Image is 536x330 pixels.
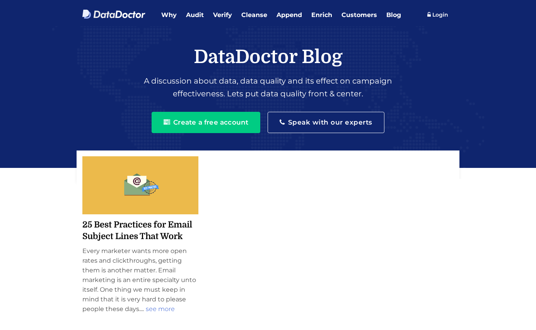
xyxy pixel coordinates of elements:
[186,11,204,19] span: Audit
[181,4,208,21] a: Audit
[157,4,181,21] a: Why
[152,112,260,133] button: Create a free account
[161,11,177,19] span: Why
[82,71,454,100] p: A discussion about data, data quality and its effect on campaign effectiveness. Lets put data qua...
[82,219,198,242] a: 25 Best Practices for Email Subject Lines That Work
[337,4,382,21] a: Customers
[311,11,332,19] span: Enrich
[382,4,406,21] a: Blog
[144,305,175,313] a: see more
[341,11,377,19] span: Customers
[82,246,198,314] p: Every marketer wants more open rates and clickthroughs, getting them is another matter. Email mar...
[277,11,302,19] span: Append
[241,11,267,19] span: Cleanse
[422,9,454,21] a: Login
[272,4,307,21] a: Append
[213,11,232,19] span: Verify
[82,181,198,188] a: 25 Best Practices for Email Subject Lines That Work
[237,4,272,21] a: Cleanse
[208,4,237,21] a: Verify
[307,4,337,21] a: Enrich
[82,156,198,214] img: Fastest Growing CEO Quotes
[82,46,454,69] h1: DataDoctor Blog
[386,11,401,19] span: Blog
[268,112,384,133] button: Speak with our experts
